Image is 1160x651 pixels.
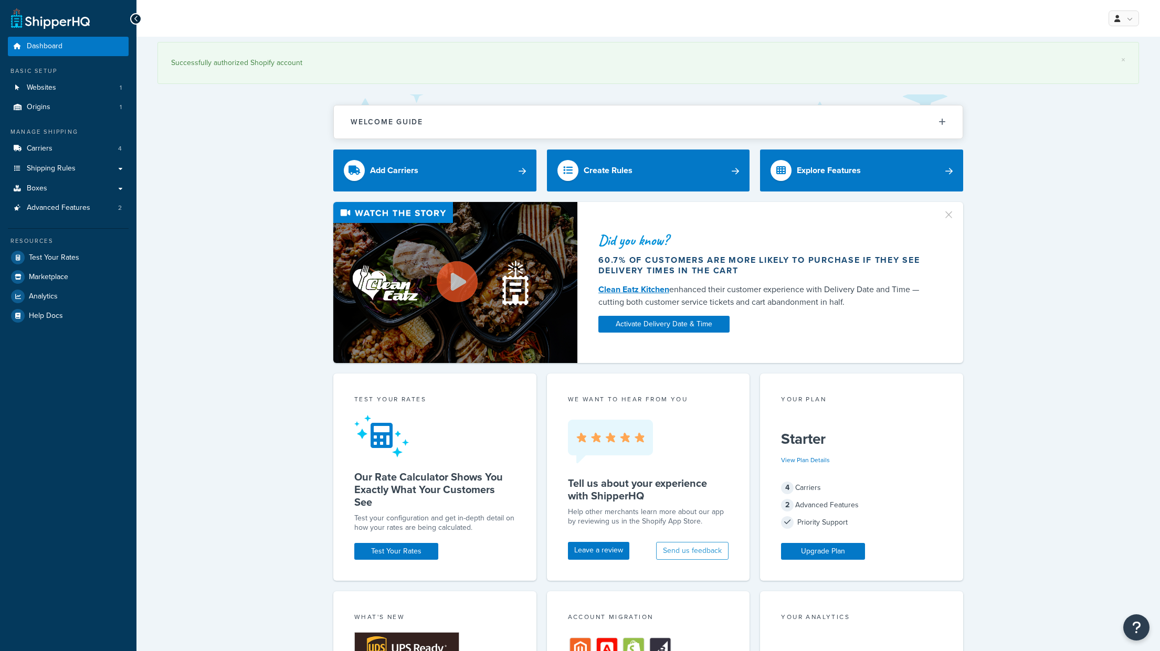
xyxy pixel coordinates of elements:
[781,499,794,511] span: 2
[27,164,76,173] span: Shipping Rules
[8,139,129,158] a: Carriers4
[120,103,122,112] span: 1
[8,139,129,158] li: Carriers
[171,56,1125,70] div: Successfully authorized Shopify account
[781,394,942,407] div: Your Plan
[8,198,129,218] a: Advanced Features2
[568,612,729,624] div: Account Migration
[8,198,129,218] li: Advanced Features
[8,179,129,198] a: Boxes
[656,542,729,560] button: Send us feedback
[351,118,423,126] h2: Welcome Guide
[354,394,515,407] div: Test your rates
[547,150,750,191] a: Create Rules
[334,105,963,138] button: Welcome Guide
[8,268,129,286] a: Marketplace
[8,127,129,136] div: Manage Shipping
[781,482,794,494] span: 4
[29,312,63,321] span: Help Docs
[781,481,942,495] div: Carriers
[1123,614,1150,641] button: Open Resource Center
[27,83,56,92] span: Websites
[27,42,62,51] span: Dashboard
[781,431,942,447] h5: Starter
[8,78,129,98] a: Websites1
[8,159,129,178] a: Shipping Rules
[568,542,629,560] a: Leave a review
[27,103,50,112] span: Origins
[598,233,930,248] div: Did you know?
[8,78,129,98] li: Websites
[29,292,58,301] span: Analytics
[781,498,942,513] div: Advanced Features
[8,98,129,117] a: Origins1
[8,37,129,56] a: Dashboard
[598,316,730,333] a: Activate Delivery Date & Time
[598,283,930,308] div: enhanced their customer experience with Delivery Date and Time — cutting both customer service ti...
[120,83,122,92] span: 1
[781,455,830,465] a: View Plan Details
[568,477,729,502] h5: Tell us about your experience with ShipperHQ
[584,163,632,178] div: Create Rules
[29,273,68,282] span: Marketplace
[29,253,79,262] span: Test Your Rates
[781,543,865,560] a: Upgrade Plan
[568,394,729,404] p: we want to hear from you
[354,471,515,508] h5: Our Rate Calculator Shows You Exactly What Your Customers See
[8,237,129,246] div: Resources
[568,507,729,526] p: Help other merchants learn more about our app by reviewing us in the Shopify App Store.
[760,150,963,191] a: Explore Features
[370,163,418,178] div: Add Carriers
[8,287,129,306] a: Analytics
[8,67,129,76] div: Basic Setup
[598,255,930,276] div: 60.7% of customers are more likely to purchase if they see delivery times in the cart
[8,98,129,117] li: Origins
[27,204,90,212] span: Advanced Features
[781,612,942,624] div: Your Analytics
[354,543,438,560] a: Test Your Rates
[1121,56,1125,64] a: ×
[797,163,861,178] div: Explore Features
[118,144,122,153] span: 4
[333,150,536,191] a: Add Carriers
[27,184,47,193] span: Boxes
[8,248,129,267] a: Test Your Rates
[781,515,942,530] div: Priority Support
[354,514,515,532] div: Test your configuration and get in-depth detail on how your rates are being calculated.
[598,283,669,295] a: Clean Eatz Kitchen
[333,202,577,363] img: Video thumbnail
[118,204,122,212] span: 2
[27,144,52,153] span: Carriers
[354,612,515,624] div: What's New
[8,306,129,325] a: Help Docs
